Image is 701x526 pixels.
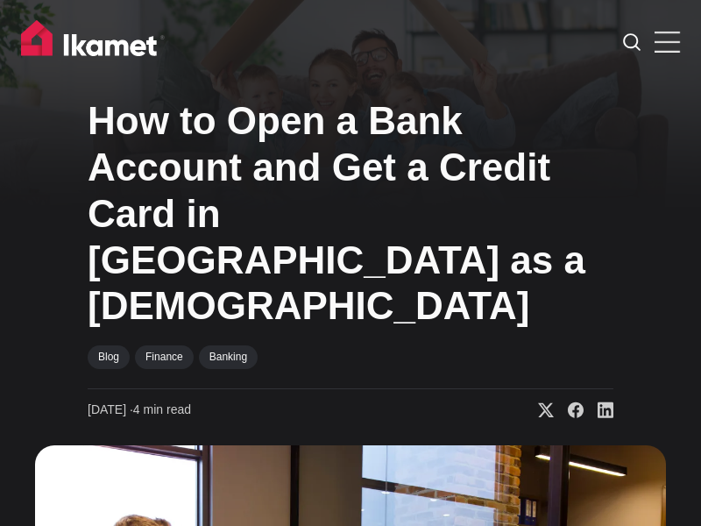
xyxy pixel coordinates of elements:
[88,402,191,419] time: 4 min read
[524,402,554,419] a: Share on X
[135,345,194,368] a: Finance
[554,402,584,419] a: Share on Facebook
[88,345,130,368] a: Blog
[88,98,613,330] h1: How to Open a Bank Account and Get a Credit Card in [GEOGRAPHIC_DATA] as a [DEMOGRAPHIC_DATA]
[21,20,165,64] img: Ikamet home
[199,345,258,368] a: Banking
[584,402,613,419] a: Share on Linkedin
[88,402,133,416] span: [DATE] ∙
